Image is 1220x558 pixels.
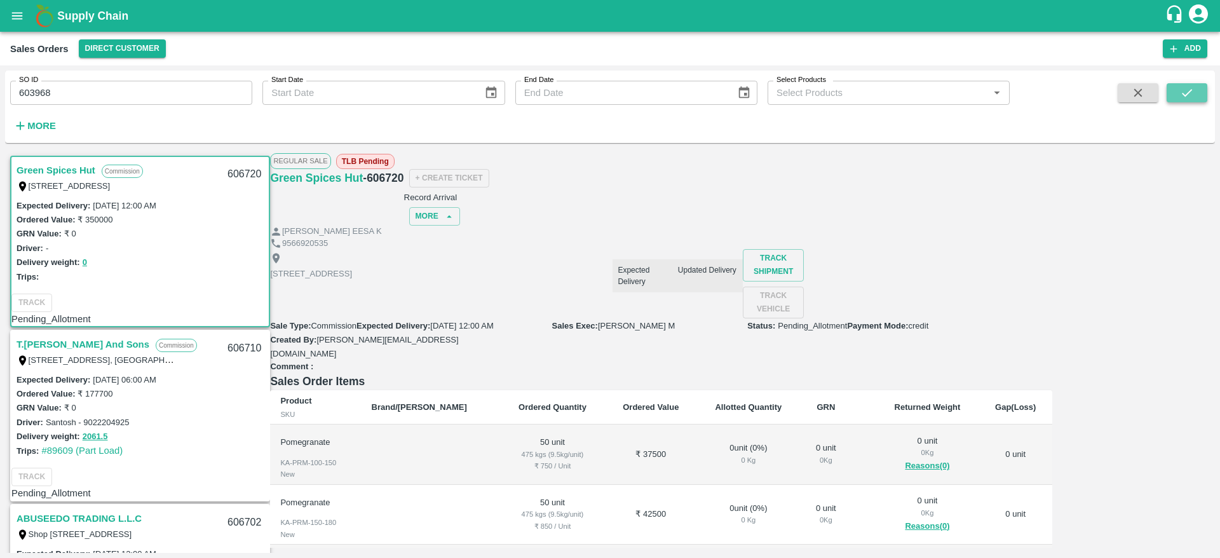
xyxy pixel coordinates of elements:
a: #89609 (Part Load) [41,446,123,456]
b: Ordered Value [623,402,679,412]
div: 0 Kg [811,514,842,526]
a: Supply Chain [57,7,1165,25]
span: [PERSON_NAME][EMAIL_ADDRESS][DOMAIN_NAME] [270,335,458,358]
td: 0 unit [979,425,1052,485]
b: GRN [817,402,835,412]
button: open drawer [3,1,32,31]
div: 0 unit [886,435,968,473]
div: 0 unit [811,442,842,466]
label: Start Date [271,75,303,85]
label: Delivery weight: [17,257,80,267]
span: [DATE] 12:00 AM [430,321,493,330]
div: 475 kgs (9.5kg/unit) [510,508,595,520]
label: Status: [747,321,775,330]
div: KA-PRM-100-150 [280,457,351,468]
label: Select Products [776,75,826,85]
label: ₹ 0 [64,229,76,238]
label: [DATE] 06:00 AM [93,375,156,384]
p: 9566920535 [282,238,328,250]
p: Commission [156,339,197,352]
span: credit [908,321,928,330]
label: Driver: [17,418,43,427]
div: customer-support [1165,4,1187,27]
label: Shop [STREET_ADDRESS] [29,529,132,539]
label: [DATE] 12:00 AM [93,201,156,210]
div: account of current user [1187,3,1210,29]
button: 0 [83,255,87,270]
div: 0 Kg [886,507,968,519]
span: Regular Sale [270,153,330,168]
label: Delivery weight: [17,432,80,441]
p: Commission [102,165,143,178]
label: Santosh - 9022204925 [46,418,130,427]
label: [STREET_ADDRESS], [GEOGRAPHIC_DATA], [GEOGRAPHIC_DATA], 221007, [GEOGRAPHIC_DATA] [29,355,414,365]
span: Commission [311,321,356,330]
div: 606702 [220,508,269,538]
button: Track Shipment [743,249,804,281]
button: Choose date [479,81,503,105]
div: 0 unit [886,495,968,533]
div: KA-PRM-150-180 [280,517,351,528]
label: GRN Value: [17,229,62,238]
button: Choose date [732,81,756,105]
label: End Date [524,75,553,85]
label: Payment Mode : [847,321,908,330]
div: 0 unit [811,503,842,526]
button: Select DC [79,39,166,58]
span: Pending_Allotment [778,321,847,330]
label: - [46,243,48,253]
td: 50 unit [499,425,605,485]
b: Gap(Loss) [995,402,1036,412]
td: ₹ 37500 [606,425,697,485]
div: 475 kgs (9.5kg/unit) [510,449,595,460]
input: Select Products [771,85,985,101]
td: ₹ 42500 [606,485,697,545]
input: End Date [515,81,727,105]
button: Open [989,85,1005,101]
label: Ordered Value: [17,389,75,398]
div: 0 unit ( 0 %) [707,503,790,526]
p: [PERSON_NAME] EESA K [282,226,382,238]
label: Expected Delivery : [17,201,90,210]
h6: Sales Order Items [270,372,1052,390]
p: Expected Delivery [618,264,677,287]
label: Expected Delivery : [356,321,430,330]
label: Trips: [17,446,39,456]
div: 0 Kg [886,447,968,458]
span: Pending_Allotment [11,314,91,324]
div: 606720 [220,160,269,189]
h6: - 606720 [363,169,403,187]
div: ₹ 850 / Unit [510,521,595,532]
label: Expected Delivery : [17,375,90,384]
label: Trips: [17,272,39,282]
span: TLB Pending [336,154,395,169]
a: Green Spices Hut [270,169,363,187]
div: ₹ 750 / Unit [510,460,595,472]
button: 2061.5 [83,430,108,444]
button: More [10,115,59,137]
button: Add [1163,39,1207,58]
td: 50 unit [499,485,605,545]
span: Pending_Allotment [11,488,91,498]
td: 0 unit [979,485,1052,545]
span: Please dispatch the trip before ending [404,192,457,202]
button: Reasons(0) [886,519,968,534]
p: Pomegranate [280,497,351,509]
div: New [280,468,351,480]
label: ₹ 0 [64,403,76,412]
strong: More [27,121,56,131]
label: GRN Value: [17,403,62,412]
label: Sale Type : [270,321,311,330]
a: ABUSEEDO TRADING L.L.C [17,510,142,527]
label: [STREET_ADDRESS] [29,181,111,191]
div: 0 unit ( 0 %) [707,442,790,466]
label: SO ID [19,75,38,85]
div: 0 Kg [707,514,790,526]
span: [PERSON_NAME] M [598,321,675,330]
input: Start Date [262,81,474,105]
label: Comment : [270,361,313,373]
label: Created By : [270,335,316,344]
label: Ordered Value: [17,215,75,224]
button: More [409,207,460,226]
